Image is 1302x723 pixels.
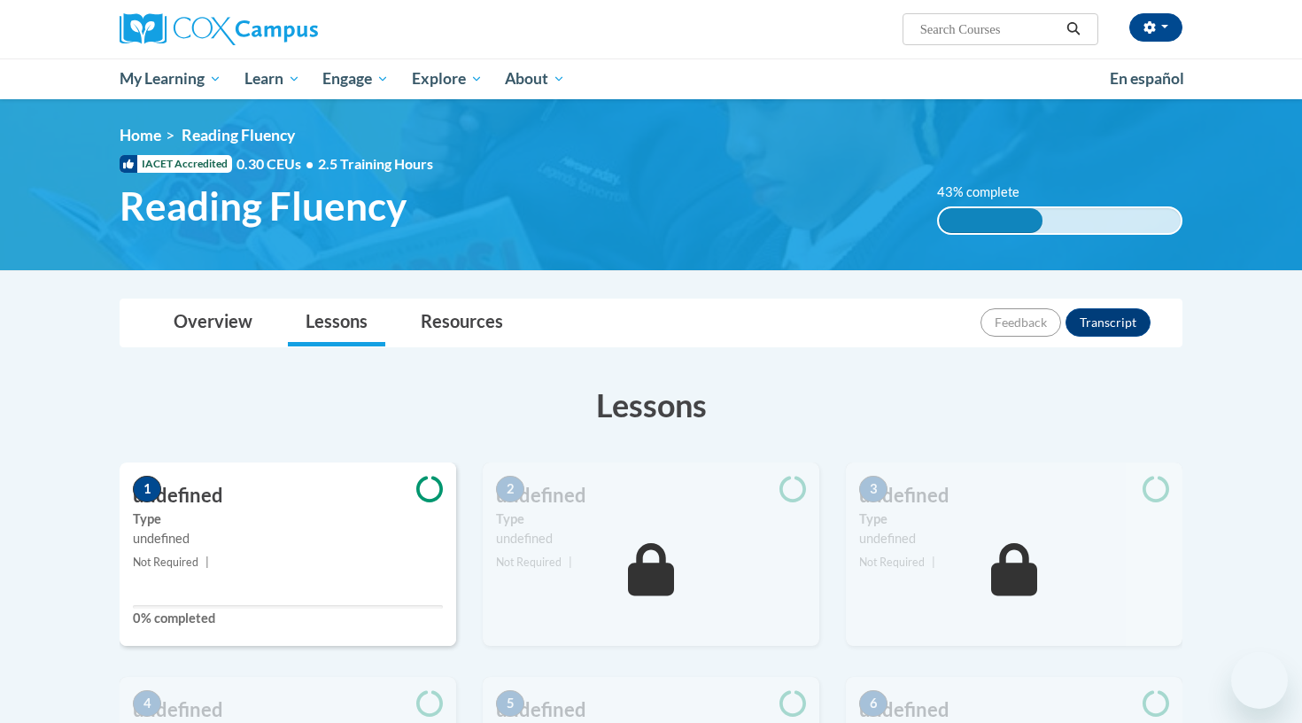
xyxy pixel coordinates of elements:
span: IACET Accredited [120,155,232,173]
input: Search Courses [918,19,1060,40]
span: Not Required [496,556,562,569]
h3: undefined [483,482,819,509]
a: Cox Campus [120,13,456,45]
h3: Lessons [120,383,1182,427]
iframe: Button to launch messaging window [1231,652,1288,709]
button: Search [1060,19,1087,40]
div: undefined [133,529,443,548]
span: 2.5 Training Hours [318,155,433,172]
a: Learn [233,58,312,99]
span: 4 [133,690,161,717]
span: Not Required [859,556,925,569]
a: Explore [400,58,494,99]
div: 43% complete [939,208,1043,233]
span: Reading Fluency [120,183,407,229]
a: Overview [156,299,270,346]
label: Type [133,509,443,529]
img: Cox Campus [120,13,318,45]
label: Type [496,509,806,529]
span: Reading Fluency [182,126,295,144]
span: 0.30 CEUs [236,154,318,174]
div: Main menu [93,58,1209,99]
label: 0% completed [133,609,443,628]
button: Account Settings [1129,13,1182,42]
div: undefined [859,529,1169,548]
span: 5 [496,690,524,717]
span: | [569,556,572,569]
a: En español [1098,60,1196,97]
h3: undefined [120,482,456,509]
span: Learn [244,68,300,89]
span: 6 [859,690,887,717]
span: Not Required [133,556,198,569]
a: Lessons [288,299,385,346]
label: Type [859,509,1169,529]
a: Engage [311,58,400,99]
label: 43% complete [937,183,1039,202]
a: Resources [403,299,521,346]
h3: undefined [846,482,1182,509]
span: En español [1110,69,1184,88]
span: About [505,68,565,89]
span: 3 [859,476,887,502]
a: My Learning [108,58,233,99]
span: Engage [322,68,389,89]
a: About [494,58,577,99]
a: Home [120,126,161,144]
span: Explore [412,68,483,89]
span: | [932,556,935,569]
span: My Learning [120,68,221,89]
span: 1 [133,476,161,502]
span: • [306,155,314,172]
button: Feedback [980,308,1061,337]
button: Transcript [1066,308,1151,337]
div: undefined [496,529,806,548]
span: 2 [496,476,524,502]
span: | [205,556,209,569]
